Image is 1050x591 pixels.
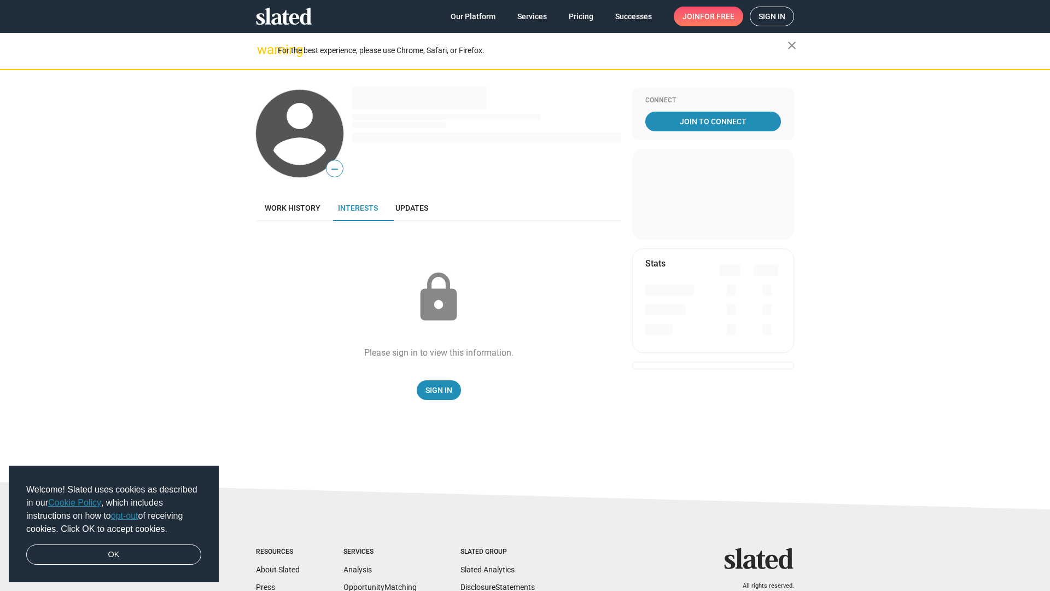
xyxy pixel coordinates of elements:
div: cookieconsent [9,466,219,583]
a: Successes [606,7,661,26]
span: Our Platform [451,7,495,26]
a: Pricing [560,7,602,26]
a: Joinfor free [674,7,743,26]
div: Connect [645,96,781,105]
a: Sign In [417,380,461,400]
span: — [326,162,343,176]
div: Slated Group [460,548,535,557]
a: Updates [387,195,437,221]
a: Interests [329,195,387,221]
div: Services [343,548,417,557]
mat-icon: lock [411,270,466,325]
mat-icon: warning [257,43,270,56]
a: Our Platform [442,7,504,26]
a: Join To Connect [645,112,781,131]
a: Services [509,7,556,26]
span: Join To Connect [647,112,779,131]
span: Work history [265,204,320,212]
span: for free [700,7,734,26]
span: Pricing [569,7,593,26]
span: Sign In [425,380,452,400]
span: Services [517,7,547,26]
span: Interests [338,204,378,212]
span: Sign in [759,7,785,26]
a: opt-out [111,511,138,520]
span: Updates [395,204,428,212]
a: About Slated [256,565,300,574]
span: Join [682,7,734,26]
a: Work history [256,195,329,221]
div: Please sign in to view this information. [364,347,514,358]
a: Cookie Policy [48,498,101,507]
a: dismiss cookie message [26,544,201,565]
a: Analysis [343,565,372,574]
div: Resources [256,548,300,557]
span: Welcome! Slated uses cookies as described in our , which includes instructions on how to of recei... [26,483,201,536]
div: For the best experience, please use Chrome, Safari, or Firefox. [278,43,787,58]
mat-icon: close [785,39,798,52]
a: Sign in [750,7,794,26]
mat-card-title: Stats [645,258,666,269]
a: Slated Analytics [460,565,515,574]
span: Successes [615,7,652,26]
